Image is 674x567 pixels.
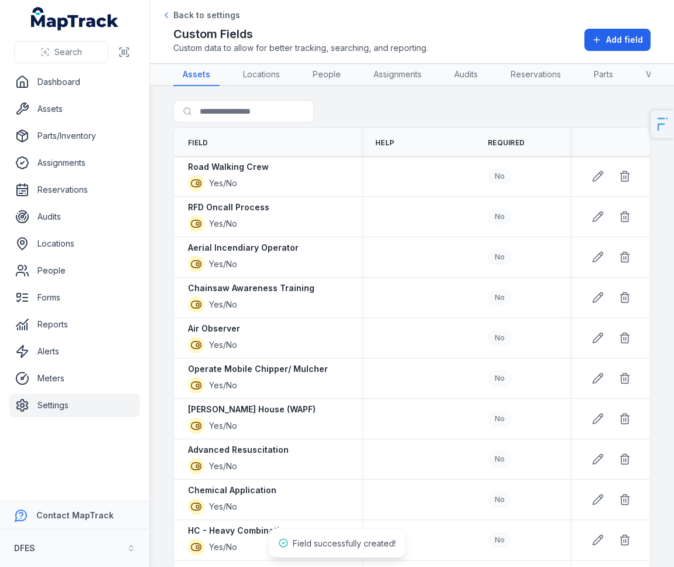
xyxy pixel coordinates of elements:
div: No [488,411,512,427]
span: Yes/No [209,339,237,351]
a: Alerts [9,340,140,363]
strong: Chainsaw Awareness Training [188,282,314,294]
a: Forms [9,286,140,309]
a: People [9,259,140,282]
span: Required [488,138,525,148]
a: Assignments [9,151,140,175]
strong: Chemical Application [188,484,276,496]
span: Field [188,138,208,148]
h2: Custom Fields [173,26,428,42]
span: Yes/No [209,501,237,513]
strong: Road Walking Crew [188,161,269,173]
span: Field successfully created! [293,538,396,548]
span: Yes/No [209,258,237,270]
a: Reports [9,313,140,336]
div: No [488,330,512,346]
strong: Air Observer [188,323,240,334]
span: Yes/No [209,420,237,432]
strong: Operate Mobile Chipper/ Mulcher [188,363,328,375]
button: Search [14,41,108,63]
a: Audits [445,64,487,86]
a: Audits [9,205,140,228]
a: Locations [9,232,140,255]
span: Custom data to allow for better tracking, searching, and reporting. [173,42,428,54]
div: No [488,451,512,467]
div: No [488,532,512,548]
a: Assignments [364,64,431,86]
strong: RFD Oncall Process [188,201,269,213]
strong: Aerial Incendiary Operator [188,242,299,254]
button: Add field [584,29,651,51]
span: Yes/No [209,380,237,391]
span: Search [54,46,82,58]
a: Dashboard [9,70,140,94]
span: Yes/No [209,299,237,310]
strong: DFES [14,543,35,553]
div: No [488,249,512,265]
a: Locations [234,64,289,86]
a: Parts [584,64,622,86]
div: No [488,209,512,225]
span: Add field [606,34,643,46]
span: Back to settings [173,9,240,21]
strong: Contact MapTrack [36,510,114,520]
strong: HC - Heavy Combination [188,525,290,537]
span: Yes/No [209,460,237,472]
span: Yes/No [209,218,237,230]
a: Parts/Inventory [9,124,140,148]
div: No [488,370,512,387]
a: Back to settings [162,9,240,21]
a: Meters [9,367,140,390]
span: Yes/No [209,541,237,553]
div: No [488,491,512,508]
div: No [488,289,512,306]
a: People [303,64,350,86]
a: Settings [9,394,140,417]
a: Assets [9,97,140,121]
a: MapTrack [31,7,119,30]
a: Reservations [501,64,570,86]
div: No [488,168,512,185]
a: Reservations [9,178,140,201]
a: Assets [173,64,220,86]
strong: [PERSON_NAME] House (WAPF) [188,404,316,415]
span: Yes/No [209,177,237,189]
span: Help [375,138,394,148]
strong: Advanced Resuscitation [188,444,289,456]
